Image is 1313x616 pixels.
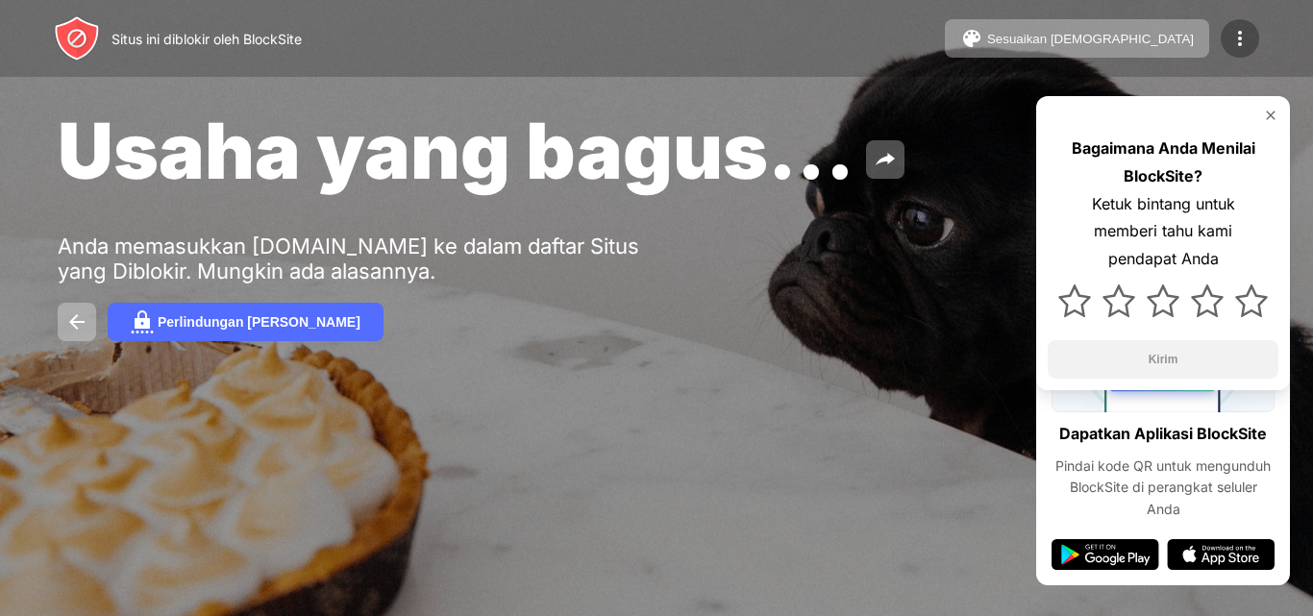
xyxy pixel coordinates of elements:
img: star.svg [1191,284,1224,317]
img: app-store.svg [1167,539,1275,570]
font: Pindai kode QR untuk mengunduh BlockSite di perangkat seluler Anda [1055,457,1271,517]
img: google-play.svg [1052,539,1159,570]
font: Kirim [1149,353,1178,366]
font: Anda memasukkan [DOMAIN_NAME] ke dalam daftar Situs yang Diblokir. Mungkin ada alasannya. [58,234,639,283]
img: menu-icon.svg [1228,27,1251,50]
button: Perlindungan [PERSON_NAME] [108,303,384,341]
font: Bagaimana Anda Menilai BlockSite? [1072,138,1255,185]
img: star.svg [1058,284,1091,317]
img: star.svg [1147,284,1179,317]
button: Kirim [1048,340,1278,379]
font: Ketuk bintang untuk memberi tahu kami pendapat Anda [1092,194,1235,269]
img: share.svg [874,148,897,171]
img: pallet.svg [960,27,983,50]
img: header-logo.svg [54,15,100,62]
img: password.svg [131,310,154,333]
button: Sesuaikan [DEMOGRAPHIC_DATA] [945,19,1209,58]
font: Situs ini diblokir oleh BlockSite [111,31,302,47]
img: star.svg [1235,284,1268,317]
font: Usaha yang bagus... [58,104,855,197]
font: Sesuaikan [DEMOGRAPHIC_DATA] [987,32,1194,46]
img: star.svg [1102,284,1135,317]
img: rate-us-close.svg [1263,108,1278,123]
font: Perlindungan [PERSON_NAME] [158,314,360,330]
img: back.svg [65,310,88,333]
